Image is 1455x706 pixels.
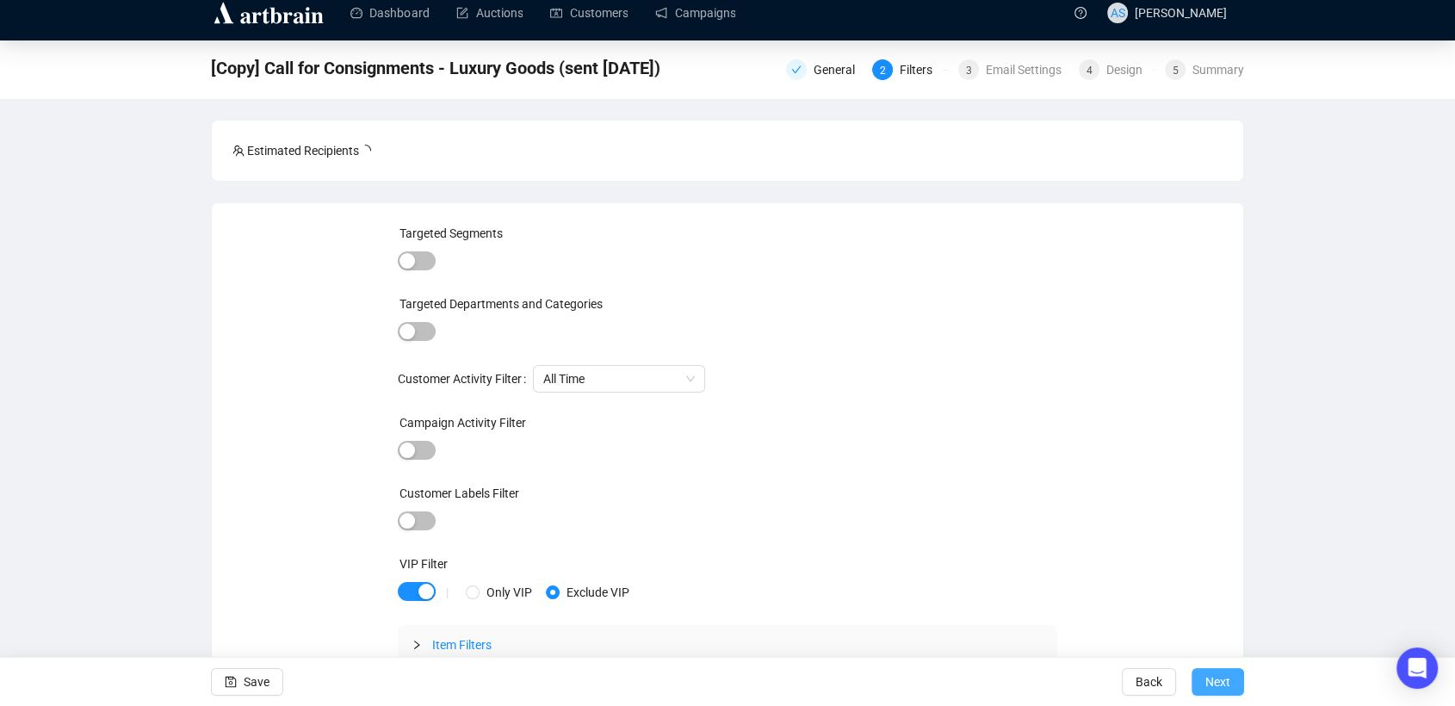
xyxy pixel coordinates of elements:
[958,59,1068,80] div: 3Email Settings
[880,65,886,77] span: 2
[1106,59,1153,80] div: Design
[543,366,695,392] span: All Time
[1079,59,1155,80] div: 4Design
[1165,59,1244,80] div: 5Summary
[399,486,519,500] label: Customer Labels Filter
[412,640,422,650] span: collapsed
[1396,647,1438,689] div: Open Intercom Messenger
[480,583,539,602] span: Only VIP
[786,59,862,80] div: General
[432,638,492,652] span: Item Filters
[211,668,283,696] button: Save
[1192,668,1244,696] button: Next
[1173,65,1179,77] span: 5
[560,583,636,602] span: Exclude VIP
[1205,658,1230,706] span: Next
[791,65,802,75] span: check
[211,54,660,82] span: [Copy] Call for Consignments - Luxury Goods (sent July 2025)
[872,59,948,80] div: 2Filters
[966,65,972,77] span: 3
[399,557,448,571] label: VIP Filter
[986,59,1072,80] div: Email Settings
[398,365,533,393] label: Customer Activity Filter
[1122,668,1176,696] button: Back
[398,625,1058,665] div: Item Filters
[1135,6,1227,20] span: [PERSON_NAME]
[1087,65,1093,77] span: 4
[1074,7,1087,19] span: question-circle
[212,121,1243,181] div: Estimated Recipients
[399,226,503,240] label: Targeted Segments
[1136,658,1162,706] span: Back
[399,416,526,430] label: Campaign Activity Filter
[814,59,865,80] div: General
[357,143,373,158] span: loading
[232,145,245,157] span: team
[1111,3,1125,22] span: AS
[446,585,449,599] div: |
[399,297,603,311] label: Targeted Departments and Categories
[1192,59,1244,80] div: Summary
[244,658,269,706] span: Save
[900,59,943,80] div: Filters
[225,676,237,688] span: save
